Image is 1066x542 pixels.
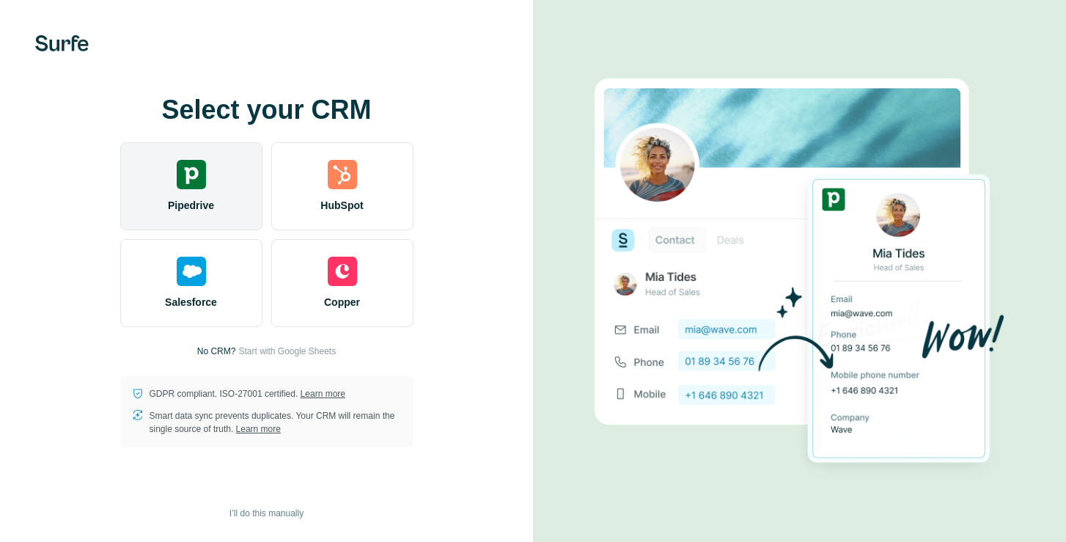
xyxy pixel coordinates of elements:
span: Copper [324,295,360,310]
a: Learn more [301,389,345,399]
img: PIPEDRIVE image [595,54,1005,489]
span: HubSpot [320,198,363,213]
button: Start with Google Sheets [238,345,336,358]
p: Smart data sync prevents duplicates. Your CRM will remain the single source of truth. [150,409,402,436]
span: Pipedrive [168,198,214,213]
button: I’ll do this manually [219,502,314,524]
h1: Select your CRM [120,95,413,125]
p: No CRM? [197,345,236,358]
img: pipedrive's logo [177,160,206,189]
img: copper's logo [328,257,357,286]
img: hubspot's logo [328,160,357,189]
p: GDPR compliant. ISO-27001 certified. [150,387,345,400]
img: salesforce's logo [177,257,206,286]
img: Surfe's logo [35,35,89,51]
span: I’ll do this manually [229,507,304,520]
span: Salesforce [165,295,217,310]
a: Learn more [236,424,281,434]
